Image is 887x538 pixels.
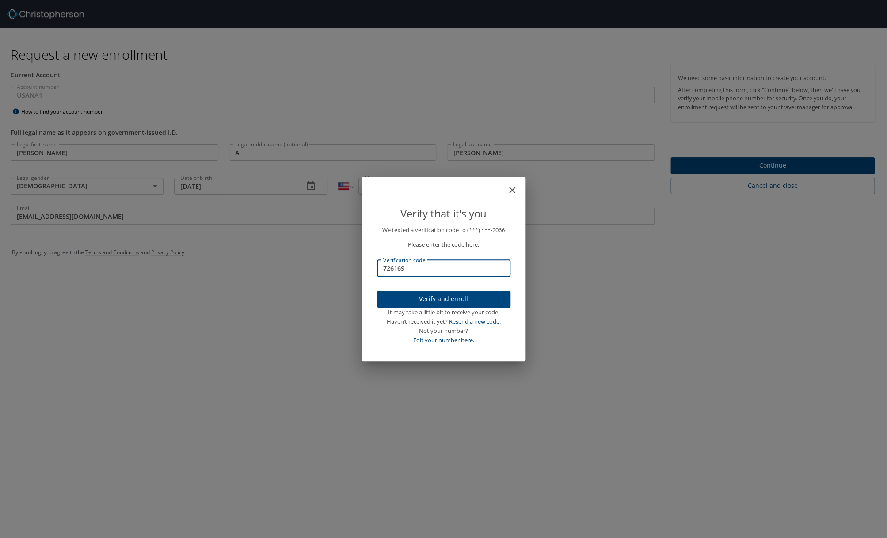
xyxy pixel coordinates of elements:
[377,225,510,235] p: We texted a verification code to (***) ***- 2066
[377,291,510,308] button: Verify and enroll
[377,240,510,249] p: Please enter the code here:
[413,336,474,344] a: Edit your number here.
[377,205,510,222] p: Verify that it's you
[384,294,503,305] span: Verify and enroll
[511,180,522,191] button: close
[377,326,510,336] div: Not your number?
[377,317,510,326] div: Haven’t received it yet?
[449,317,501,325] a: Resend a new code.
[377,308,510,317] div: It may take a little bit to receive your code.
